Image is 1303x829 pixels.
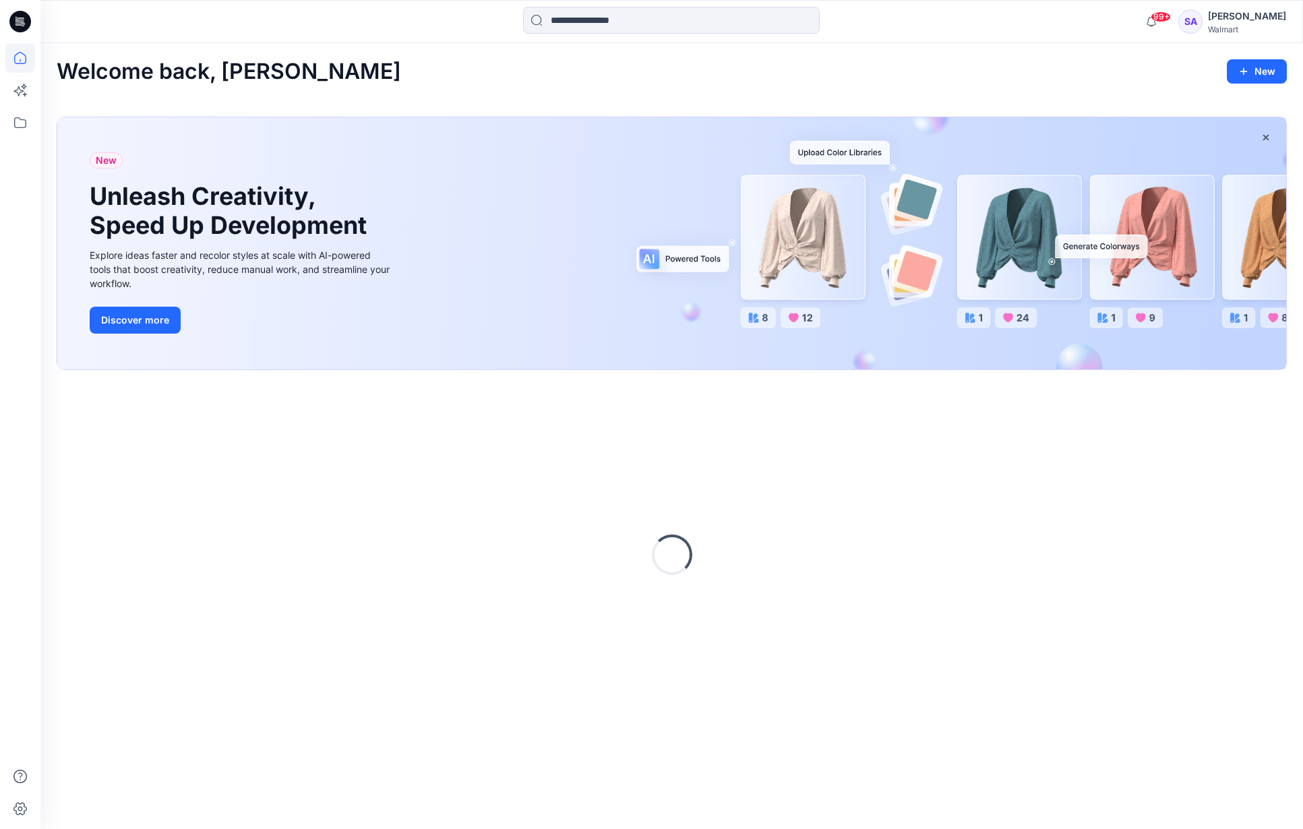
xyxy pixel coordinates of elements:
[1208,24,1286,34] div: Walmart
[90,307,393,334] a: Discover more
[90,307,181,334] button: Discover more
[1151,11,1171,22] span: 99+
[1208,8,1286,24] div: [PERSON_NAME]
[1178,9,1203,34] div: SA
[1227,59,1287,84] button: New
[90,248,393,290] div: Explore ideas faster and recolor styles at scale with AI-powered tools that boost creativity, red...
[96,152,117,168] span: New
[57,59,401,84] h2: Welcome back, [PERSON_NAME]
[90,182,373,240] h1: Unleash Creativity, Speed Up Development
